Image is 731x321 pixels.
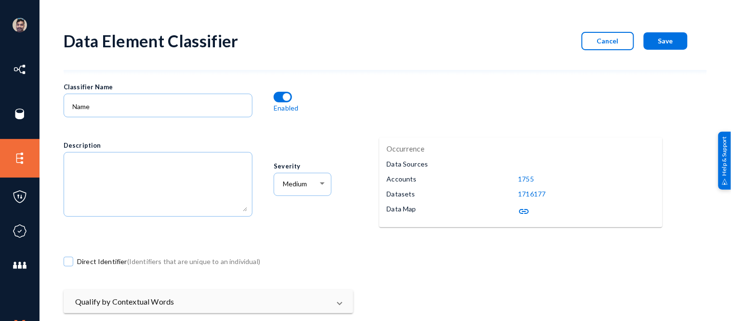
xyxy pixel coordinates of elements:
[597,37,619,45] span: Cancel
[658,37,673,45] span: Save
[518,174,534,184] p: 1755
[387,143,425,154] p: Occurrence
[64,83,273,92] div: Classifier Name
[13,151,27,166] img: icon-elements.svg
[75,296,330,307] mat-panel-title: Qualify by Contextual Words
[274,103,298,113] p: Enabled
[13,107,27,121] img: icon-sources.svg
[387,174,417,184] p: Accounts
[73,102,248,111] input: Name
[13,62,27,77] img: icon-inventory.svg
[13,18,27,32] img: ACg8ocK1ZkZ6gbMmCU1AeqPIsBvrTWeY1xNXvgxNjkUXxjcqAiPEIvU=s96-c
[127,257,260,265] span: (Identifiers that are unique to an individual)
[582,32,634,50] button: Cancel
[77,254,260,269] span: Direct Identifier
[387,189,415,199] p: Datasets
[518,189,546,199] p: 1716177
[13,190,27,204] img: icon-policies.svg
[13,224,27,238] img: icon-compliance.svg
[518,206,530,217] mat-icon: link
[64,31,239,51] div: Data Element Classifier
[283,180,307,188] span: Medium
[387,159,428,169] p: Data Sources
[64,141,273,151] div: Description
[722,179,728,185] img: help_support.svg
[274,162,368,171] div: Severity
[644,32,688,50] button: Save
[64,290,353,313] mat-expansion-panel-header: Qualify by Contextual Words
[13,258,27,273] img: icon-members.svg
[387,204,416,214] p: Data Map
[718,131,731,189] div: Help & Support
